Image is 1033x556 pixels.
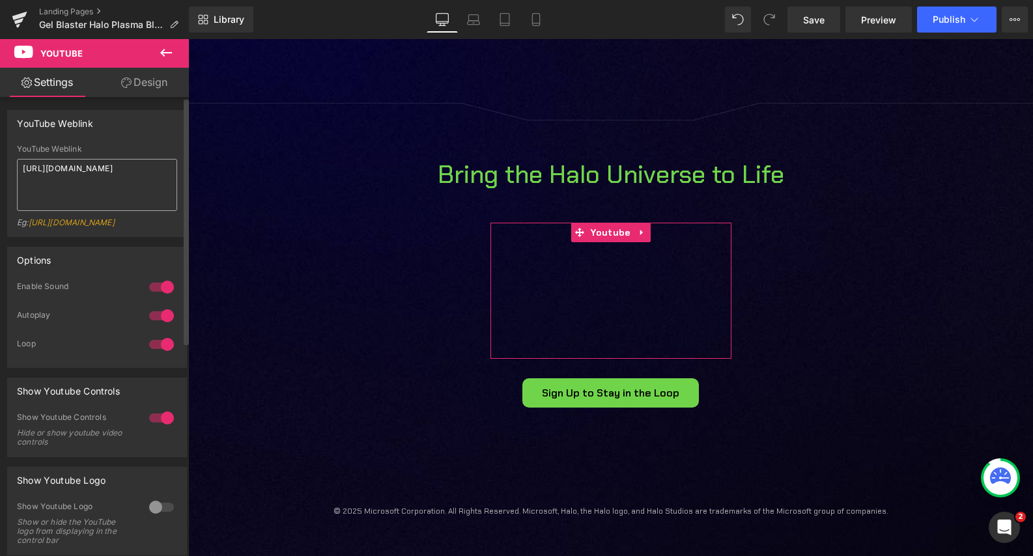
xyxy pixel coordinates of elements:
div: Hide or show youtube video controls [17,428,134,447]
div: Show Youtube Logo [17,467,106,486]
a: Desktop [427,7,458,33]
button: Undo [725,7,751,33]
div: Eg: [17,217,177,236]
a: Expand / Collapse [446,184,462,203]
a: Landing Pages [39,7,189,17]
div: Loop [17,339,136,352]
div: Enable Sound [17,281,136,295]
span: Gel Blaster Halo Plasma Blaster [39,20,164,30]
div: Options [17,247,51,266]
h1: Bring the Halo Universe to Life [130,117,715,154]
div: Show Youtube Logo [17,501,136,515]
span: Youtube [399,184,445,203]
span: Library [214,14,244,25]
span: Preview [861,13,896,27]
a: Design [97,68,191,97]
div: Autoplay [17,310,136,324]
a: [URL][DOMAIN_NAME] [29,217,115,227]
a: Laptop [458,7,489,33]
iframe: Intercom live chat [989,512,1020,543]
div: Show Youtube Controls [17,378,120,396]
div: YouTube Weblink [17,111,93,129]
p: © 2025 Microsoft Corporation. All Rights Reserved. Microsoft, Halo, the Halo logo, and Halo Studi... [42,466,804,479]
span: Save [803,13,825,27]
div: YouTube Weblink [17,145,177,154]
div: Show or hide the YouTube logo from displaying in the control bar [17,518,134,545]
a: New Library [189,7,253,33]
a: Tablet [489,7,520,33]
div: Show Youtube Controls [17,412,136,426]
button: More [1002,7,1028,33]
span: Youtube [40,48,83,59]
button: Publish [917,7,997,33]
a: Mobile [520,7,552,33]
span: Publish [933,14,965,25]
span: 2 [1015,512,1026,522]
a: Preview [845,7,912,33]
button: Redo [756,7,782,33]
a: Sign Up to Stay in the Loop [334,339,511,369]
span: Sign Up to Stay in the Loop [354,346,491,363]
